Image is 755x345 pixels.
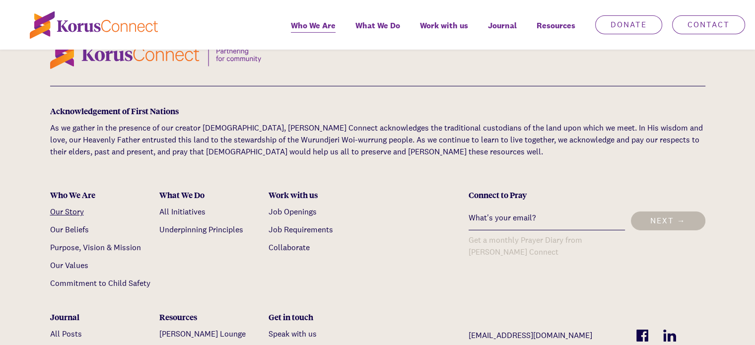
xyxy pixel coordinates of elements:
div: What We Do [159,190,261,200]
span: Journal [488,18,517,33]
a: [EMAIL_ADDRESS][DOMAIN_NAME] [469,330,621,342]
div: Connect to Pray [469,190,705,200]
div: Who We Are [50,190,152,200]
span: What We Do [355,18,400,33]
p: As we gather in the presence of our creator [DEMOGRAPHIC_DATA], [PERSON_NAME] Connect acknowledge... [50,122,705,158]
a: Journal [478,14,527,50]
a: Collaborate [269,242,310,253]
a: Job Requirements [269,224,333,235]
a: [PERSON_NAME] Lounge [159,329,246,339]
input: What's your email? [469,206,624,230]
a: All Posts [50,329,82,339]
a: Work with us [410,14,478,50]
a: Commitment to Child Safety [50,278,150,288]
span: Work with us [420,18,468,33]
span: Who We Are [291,18,336,33]
img: korus-connect%2F7aa9a0cf-4548-496b-860a-2e4b38e92edf_facebook-solid.svg [636,330,648,342]
div: Get a monthly Prayer Diary from [PERSON_NAME] Connect [469,234,624,258]
a: Donate [595,15,662,34]
a: Our Beliefs [50,224,89,235]
a: Who We Are [281,14,345,50]
div: Get in touch [269,312,370,322]
img: korus-connect%2F3bb1268c-e78d-4311-9d6e-a58205fa809b_logo-tagline.svg [50,37,261,69]
button: Next → [631,211,705,230]
div: Resources [527,14,585,50]
img: korus-connect%2Fc5177985-88d5-491d-9cd7-4a1febad1357_logo.svg [30,11,158,39]
a: All Initiatives [159,207,206,217]
a: Contact [672,15,745,34]
a: Speak with us [269,329,317,339]
div: Resources [159,312,261,322]
a: Purpose, Vision & Mission [50,242,141,253]
a: Our Values [50,260,88,271]
a: Job Openings [269,207,317,217]
img: korus-connect%2Fc96f9f60-ed9e-41d2-990d-bd8843dbdb54_linkedin-solid.svg [663,330,676,342]
a: Underpinning Principles [159,224,243,235]
div: Work with us [269,190,370,200]
strong: Acknowledgement of First Nations [50,105,179,117]
div: Journal [50,312,152,322]
a: Our Story [50,207,84,217]
a: What We Do [345,14,410,50]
